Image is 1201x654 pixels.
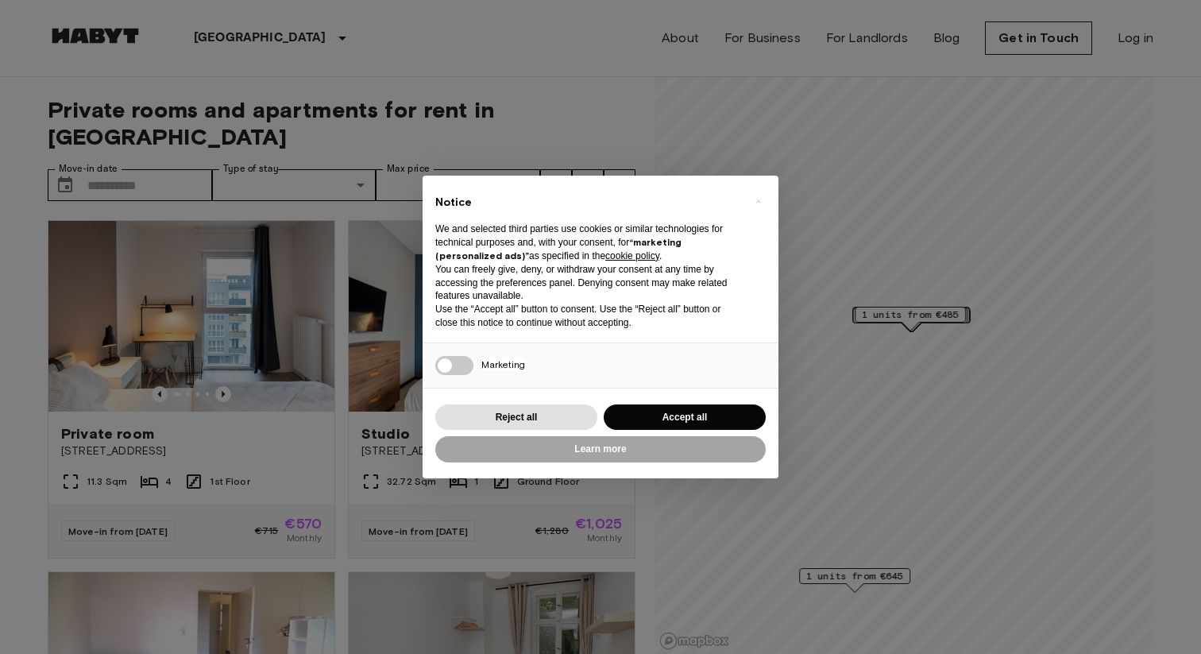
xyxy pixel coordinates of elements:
p: We and selected third parties use cookies or similar technologies for technical purposes and, wit... [435,223,740,262]
p: Use the “Accept all” button to consent. Use the “Reject all” button or close this notice to conti... [435,303,740,330]
h2: Notice [435,195,740,211]
button: Close this notice [745,188,770,214]
span: × [755,192,761,211]
button: Reject all [435,404,597,431]
button: Learn more [435,436,766,462]
a: cookie policy [605,250,659,261]
strong: “marketing (personalized ads)” [435,236,682,261]
button: Accept all [604,404,766,431]
span: Marketing [481,358,525,370]
p: You can freely give, deny, or withdraw your consent at any time by accessing the preferences pane... [435,263,740,303]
